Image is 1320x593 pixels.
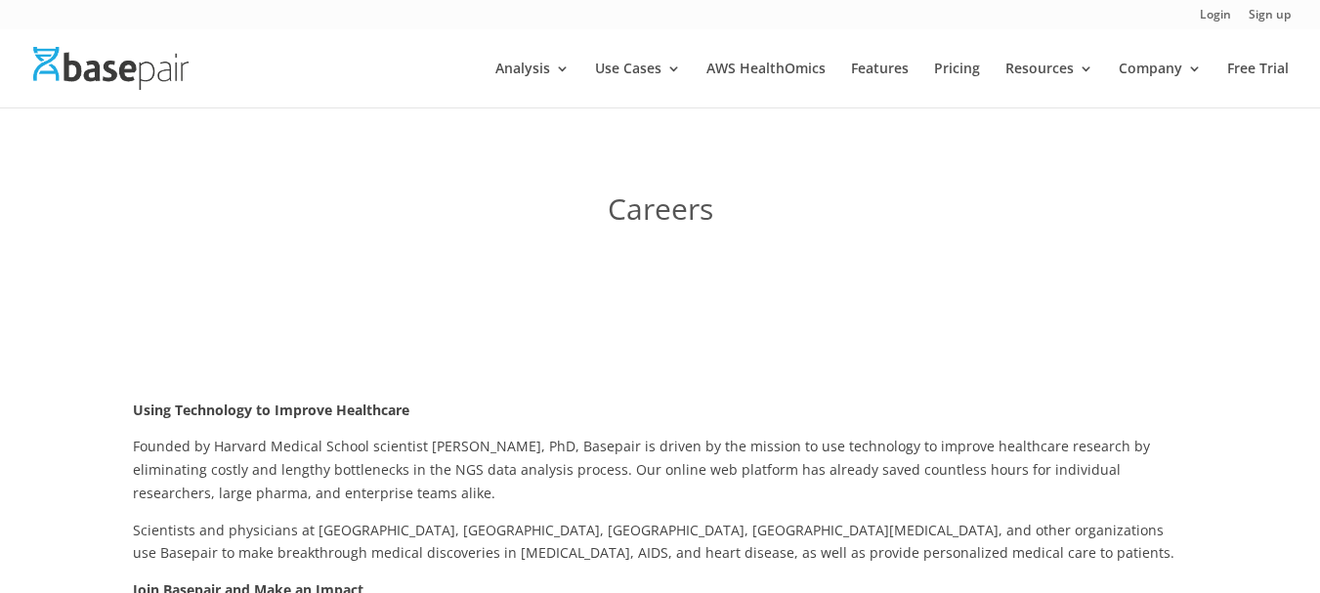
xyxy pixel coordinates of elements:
h1: Careers [133,188,1188,240]
a: Features [851,62,909,107]
span: Founded by Harvard Medical School scientist [PERSON_NAME], PhD, Basepair is driven by the mission... [133,437,1150,502]
a: Analysis [495,62,570,107]
a: Pricing [934,62,980,107]
a: Company [1119,62,1202,107]
a: Free Trial [1227,62,1289,107]
a: Use Cases [595,62,681,107]
span: Scientists and physicians at [GEOGRAPHIC_DATA], [GEOGRAPHIC_DATA], [GEOGRAPHIC_DATA], [GEOGRAPHIC... [133,521,1174,563]
a: AWS HealthOmics [706,62,826,107]
strong: Using Technology to Improve Healthcare [133,401,409,419]
a: Login [1200,9,1231,29]
img: Basepair [33,47,189,89]
a: Resources [1005,62,1093,107]
a: Sign up [1249,9,1291,29]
